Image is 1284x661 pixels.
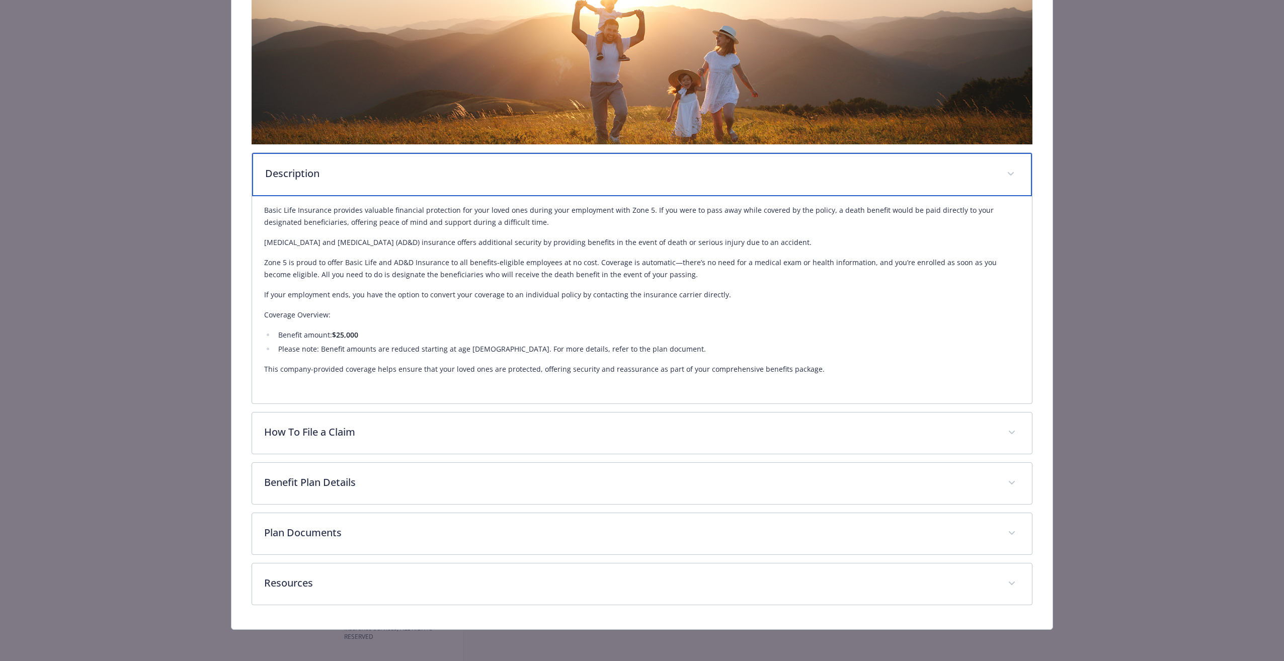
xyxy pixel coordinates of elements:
[264,363,1019,375] p: This company-provided coverage helps ensure that your loved ones are protected, offering security...
[264,236,1019,249] p: [MEDICAL_DATA] and [MEDICAL_DATA] (AD&D) insurance offers additional security by providing benefi...
[264,309,1019,321] p: Coverage Overview:
[264,425,995,440] p: How To File a Claim
[264,257,1019,281] p: Zone 5 is proud to offer Basic Life and AD&D Insurance to all benefits-eligible employees at no c...
[264,575,995,591] p: Resources
[264,475,995,490] p: Benefit Plan Details
[252,412,1031,454] div: How To File a Claim
[332,330,358,340] strong: $25,000
[252,563,1031,605] div: Resources
[275,329,1019,341] li: Benefit amount:
[275,343,1019,355] li: Please note: Benefit amounts are reduced starting at age [DEMOGRAPHIC_DATA]. For more details, re...
[252,513,1031,554] div: Plan Documents
[252,196,1031,403] div: Description
[252,463,1031,504] div: Benefit Plan Details
[265,166,994,181] p: Description
[264,204,1019,228] p: Basic Life Insurance provides valuable financial protection for your loved ones during your emplo...
[252,153,1031,196] div: Description
[264,289,1019,301] p: If your employment ends, you have the option to convert your coverage to an individual policy by ...
[264,525,995,540] p: Plan Documents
